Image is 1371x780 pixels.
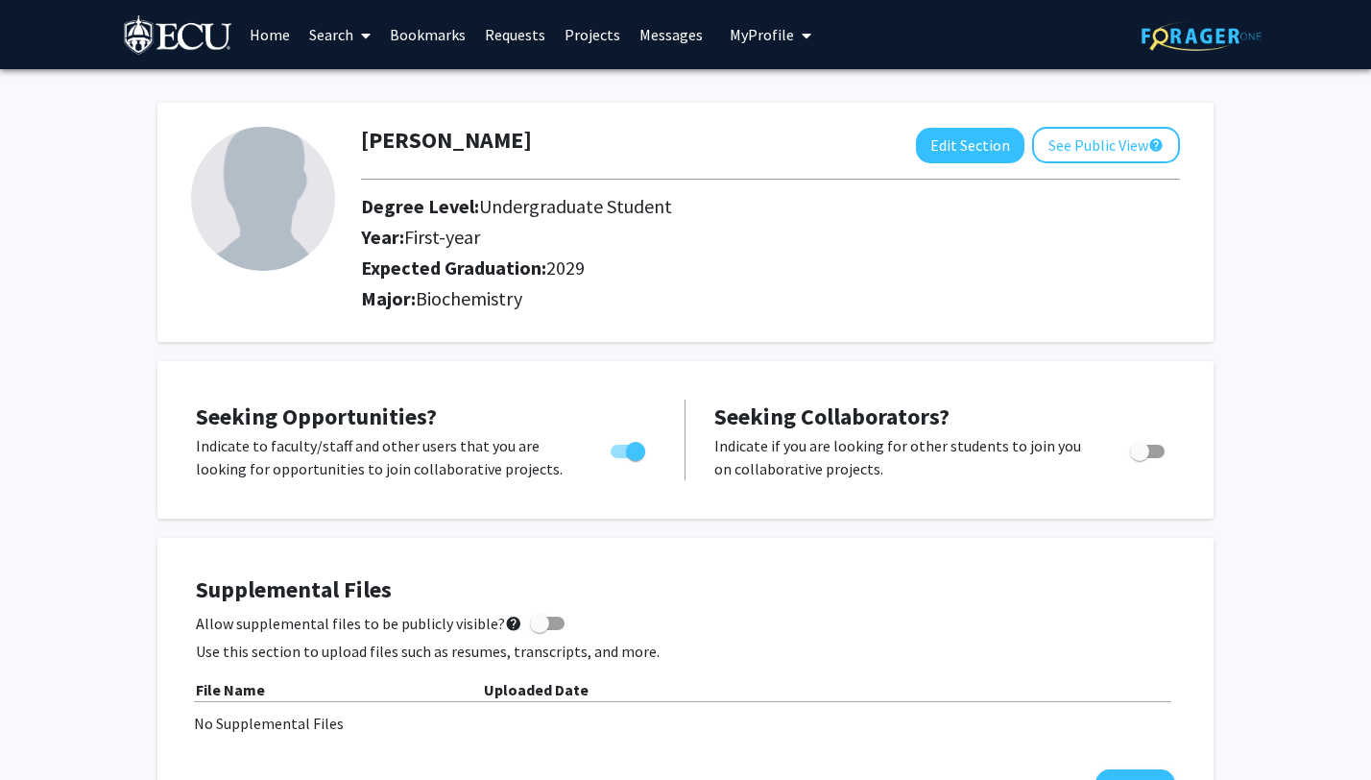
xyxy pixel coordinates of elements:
[194,712,1177,735] div: No Supplemental Files
[300,1,380,68] a: Search
[361,287,1180,310] h2: Major:
[603,434,656,463] div: Toggle
[124,15,233,59] img: East Carolina University Logo
[191,127,335,271] img: Profile Picture
[14,694,82,766] iframe: Chat
[630,1,712,68] a: Messages
[196,434,574,480] p: Indicate to faculty/staff and other users that you are looking for opportunities to join collabor...
[380,1,475,68] a: Bookmarks
[714,402,950,431] span: Seeking Collaborators?
[714,434,1094,480] p: Indicate if you are looking for other students to join you on collaborative projects.
[404,225,480,249] span: First-year
[475,1,555,68] a: Requests
[1148,134,1164,157] mat-icon: help
[361,256,1072,280] h2: Expected Graduation:
[196,612,522,635] span: Allow supplemental files to be publicly visible?
[484,680,589,699] b: Uploaded Date
[196,576,1175,604] h4: Supplemental Files
[916,128,1024,163] button: Edit Section
[196,402,437,431] span: Seeking Opportunities?
[240,1,300,68] a: Home
[361,195,1072,218] h2: Degree Level:
[196,680,265,699] b: File Name
[361,226,1072,249] h2: Year:
[1032,127,1180,163] button: See Public View
[730,25,794,44] span: My Profile
[1122,434,1175,463] div: Toggle
[479,194,672,218] span: Undergraduate Student
[505,612,522,635] mat-icon: help
[1142,21,1262,51] img: ForagerOne Logo
[416,286,522,310] span: Biochemistry
[196,640,1175,663] p: Use this section to upload files such as resumes, transcripts, and more.
[546,256,585,280] span: 2029
[361,127,532,155] h1: [PERSON_NAME]
[555,1,630,68] a: Projects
